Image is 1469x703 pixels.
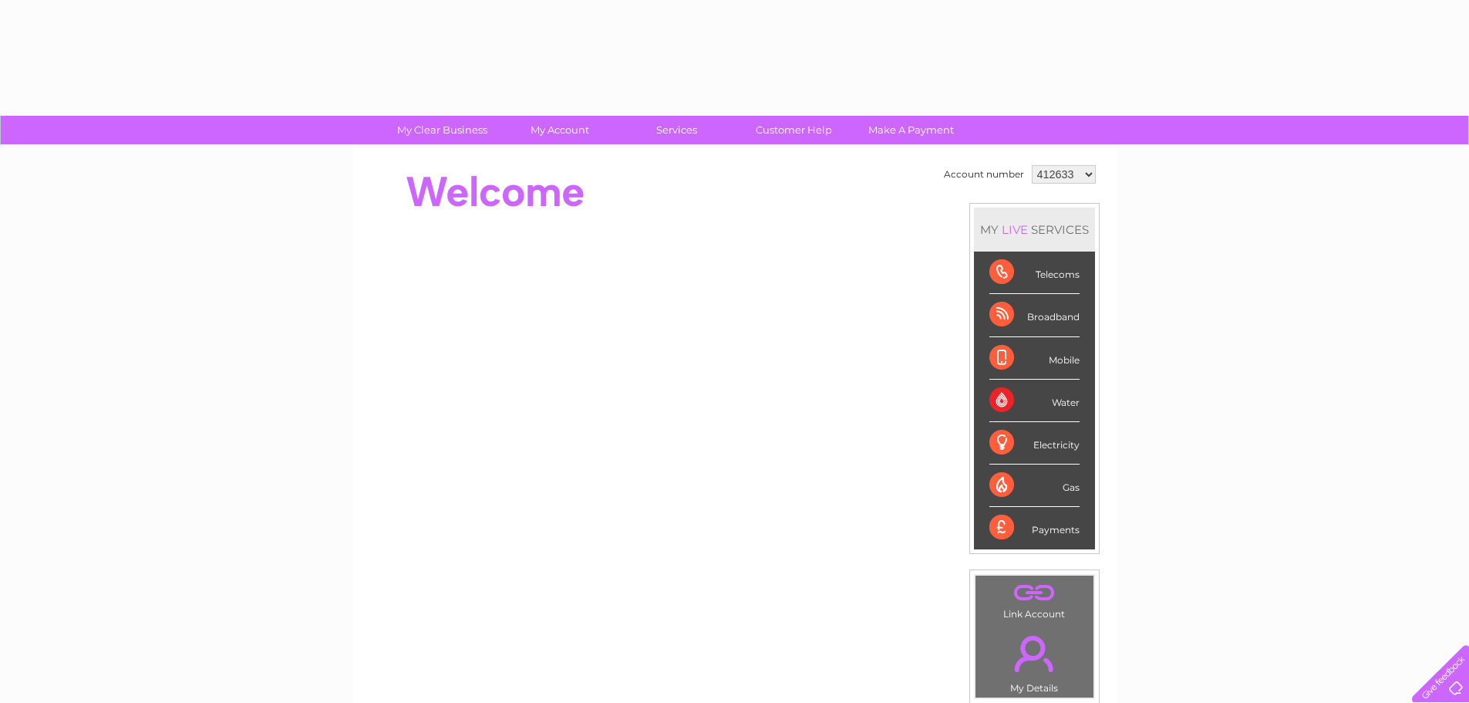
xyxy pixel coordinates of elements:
[989,380,1080,422] div: Water
[496,116,623,144] a: My Account
[989,465,1080,507] div: Gas
[989,337,1080,380] div: Mobile
[730,116,857,144] a: Customer Help
[989,422,1080,465] div: Electricity
[989,507,1080,549] div: Payments
[979,627,1090,681] a: .
[940,161,1028,188] td: Account number
[999,222,1031,237] div: LIVE
[989,252,1080,294] div: Telecoms
[975,575,1094,624] td: Link Account
[979,580,1090,607] a: .
[379,116,506,144] a: My Clear Business
[974,208,1095,252] div: MY SERVICES
[847,116,975,144] a: Make A Payment
[975,623,1094,698] td: My Details
[613,116,740,144] a: Services
[989,294,1080,336] div: Broadband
